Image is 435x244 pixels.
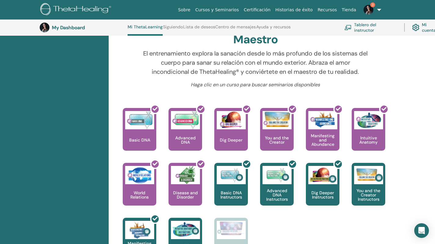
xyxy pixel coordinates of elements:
p: Disease and Disorder [169,191,202,199]
img: Basic DNA Instructors [217,166,246,184]
img: World Relations [125,166,154,184]
img: Basic DNA [125,111,154,129]
img: You and the Creator Instructors [354,166,383,184]
img: Disease and Disorder [171,166,200,184]
img: default.jpg [364,5,373,15]
a: Tablero del instructor [344,21,397,34]
a: Basic DNA Basic DNA [123,108,156,163]
a: Manifesting and Abundance Manifesting and Abundance [306,108,339,163]
img: Intuitive Anatomy Instructors [171,221,200,239]
a: Ayuda y recursos [256,24,291,34]
img: Intuitive Child In Me Instructors [217,221,246,236]
img: Manifesting and Abundance [308,111,337,129]
p: Dig Deeper [217,138,245,142]
h2: Maestro [233,33,278,47]
p: Haga clic en un curso para buscar seminarios disponibles [143,81,368,88]
img: You and the Creator [263,111,292,128]
p: Advanced DNA [169,136,202,144]
a: Disease and Disorder Disease and Disorder [169,163,202,218]
a: World Relations World Relations [123,163,156,218]
span: 3 [370,2,375,7]
img: Intuitive Anatomy [354,111,383,129]
h3: My Dashboard [52,25,113,30]
a: Cursos y Seminarios [193,4,241,16]
p: Advanced DNA Instructors [260,188,294,201]
img: cog.svg [412,22,419,33]
p: El entrenamiento explora la sanación desde lo más profundo de los sistemas del cuerpo para sanar ... [143,49,368,76]
a: Siguiendo [163,24,183,34]
a: Mi ThetaLearning [128,24,163,36]
img: Manifesting and Abundance Instructors [125,221,154,239]
a: Advanced DNA Advanced DNA [169,108,202,163]
img: default.jpg [40,23,49,32]
img: logo.png [40,3,113,17]
img: Dig Deeper [217,111,246,129]
p: World Relations [123,191,156,199]
img: Advanced DNA Instructors [263,166,292,184]
a: Centro de mensajes [215,24,256,34]
a: You and the Creator Instructors You and the Creator Instructors [352,163,385,218]
a: Advanced DNA Instructors Advanced DNA Instructors [260,163,294,218]
a: You and the Creator You and the Creator [260,108,294,163]
a: Sobre [176,4,193,16]
p: Intuitive Anatomy [352,136,385,144]
a: Certificación [241,4,273,16]
a: Intuitive Anatomy Intuitive Anatomy [352,108,385,163]
a: Recursos [315,4,339,16]
a: Tienda [339,4,359,16]
div: Open Intercom Messenger [414,223,429,238]
p: Manifesting and Abundance [306,134,339,146]
img: Advanced DNA [171,111,200,129]
a: Basic DNA Instructors Basic DNA Instructors [214,163,248,218]
img: chalkboard-teacher.svg [344,25,352,30]
p: Basic DNA Instructors [214,191,248,199]
p: You and the Creator Instructors [352,188,385,201]
p: Dig Deeper Instructors [306,191,339,199]
a: Lista de deseos [183,24,215,34]
a: Dig Deeper Instructors Dig Deeper Instructors [306,163,339,218]
p: You and the Creator [260,136,294,144]
img: Dig Deeper Instructors [308,166,337,184]
a: Historias de éxito [273,4,315,16]
a: Dig Deeper Dig Deeper [214,108,248,163]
